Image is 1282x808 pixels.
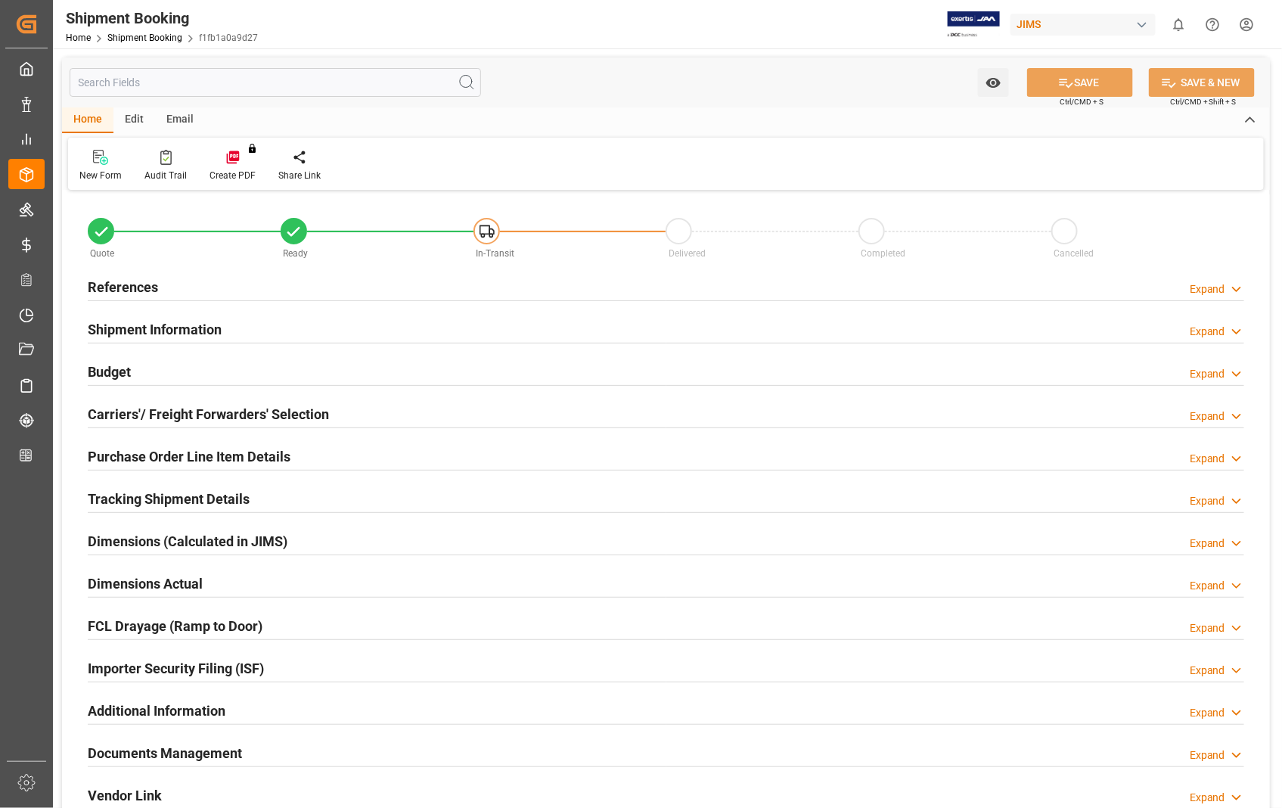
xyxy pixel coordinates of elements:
[1170,96,1237,107] span: Ctrl/CMD + Shift + S
[1054,248,1094,259] span: Cancelled
[1060,96,1104,107] span: Ctrl/CMD + S
[948,11,1000,38] img: Exertis%20JAM%20-%20Email%20Logo.jpg_1722504956.jpg
[88,701,225,721] h2: Additional Information
[91,248,115,259] span: Quote
[88,404,329,424] h2: Carriers'/ Freight Forwarders' Selection
[1190,790,1225,806] div: Expand
[861,248,906,259] span: Completed
[1190,366,1225,382] div: Expand
[1162,8,1196,42] button: show 0 new notifications
[88,658,264,679] h2: Importer Security Filing (ISF)
[70,68,481,97] input: Search Fields
[1190,409,1225,424] div: Expand
[1190,705,1225,721] div: Expand
[1010,14,1156,36] div: JIMS
[88,362,131,382] h2: Budget
[1190,620,1225,636] div: Expand
[88,573,203,594] h2: Dimensions Actual
[66,33,91,43] a: Home
[88,785,162,806] h2: Vendor Link
[155,107,205,133] div: Email
[88,277,158,297] h2: References
[113,107,155,133] div: Edit
[88,743,242,763] h2: Documents Management
[1190,493,1225,509] div: Expand
[62,107,113,133] div: Home
[88,446,290,467] h2: Purchase Order Line Item Details
[1027,68,1133,97] button: SAVE
[1190,578,1225,594] div: Expand
[88,319,222,340] h2: Shipment Information
[1190,451,1225,467] div: Expand
[88,616,262,636] h2: FCL Drayage (Ramp to Door)
[1190,663,1225,679] div: Expand
[1190,536,1225,552] div: Expand
[107,33,182,43] a: Shipment Booking
[978,68,1009,97] button: open menu
[278,169,321,182] div: Share Link
[283,248,308,259] span: Ready
[476,248,514,259] span: In-Transit
[79,169,122,182] div: New Form
[1190,324,1225,340] div: Expand
[1149,68,1255,97] button: SAVE & NEW
[1190,281,1225,297] div: Expand
[1190,747,1225,763] div: Expand
[88,531,287,552] h2: Dimensions (Calculated in JIMS)
[66,7,258,30] div: Shipment Booking
[669,248,706,259] span: Delivered
[88,489,250,509] h2: Tracking Shipment Details
[1196,8,1230,42] button: Help Center
[1010,10,1162,39] button: JIMS
[144,169,187,182] div: Audit Trail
